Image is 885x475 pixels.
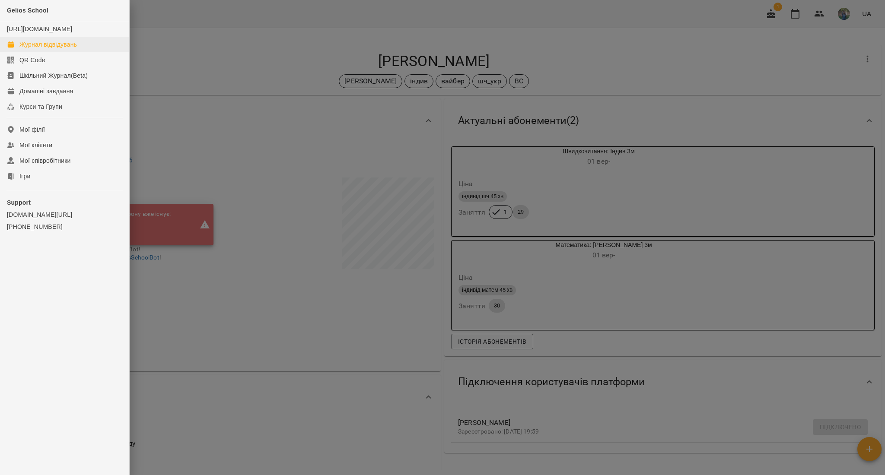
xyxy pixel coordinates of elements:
a: [URL][DOMAIN_NAME] [7,25,72,32]
span: Gelios School [7,7,48,14]
p: Support [7,198,122,207]
a: [PHONE_NUMBER] [7,222,122,231]
div: Домашні завдання [19,87,73,95]
div: Мої філії [19,125,45,134]
div: Мої клієнти [19,141,52,149]
div: Журнал відвідувань [19,40,77,49]
a: [DOMAIN_NAME][URL] [7,210,122,219]
div: Ігри [19,172,30,180]
div: Курси та Групи [19,102,62,111]
div: Шкільний Журнал(Beta) [19,71,88,80]
div: Мої співробітники [19,156,71,165]
div: QR Code [19,56,45,64]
